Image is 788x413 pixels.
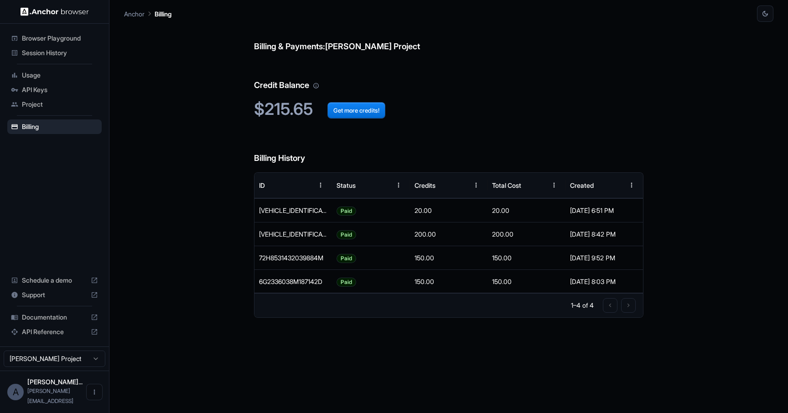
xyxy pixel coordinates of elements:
svg: Your credit balance will be consumed as you use the API. Visit the usage page to view a breakdown... [313,83,319,89]
div: 150.00 [487,269,565,293]
span: Support [22,290,87,299]
p: 1–4 of 4 [571,301,594,310]
span: Paid [337,247,356,270]
div: Created [570,181,594,189]
div: Session History [7,46,102,60]
button: Menu [468,177,484,193]
span: Session History [22,48,98,57]
button: Sort [451,177,468,193]
button: Open menu [86,384,103,400]
nav: breadcrumb [124,9,171,19]
div: 0YX46289CG2962947 [254,222,332,246]
div: Total Cost [492,181,521,189]
div: Project [7,97,102,112]
div: Documentation [7,310,102,325]
div: 20.00 [410,198,487,222]
div: API Keys [7,83,102,97]
img: Anchor Logo [21,7,89,16]
button: Sort [529,177,546,193]
div: [DATE] 8:42 PM [570,222,638,246]
div: Credits [415,181,435,189]
div: Status [337,181,356,189]
span: Schedule a demo [22,276,87,285]
button: Sort [296,177,312,193]
h6: Billing & Payments: [PERSON_NAME] Project [254,22,643,53]
span: Browser Playground [22,34,98,43]
div: 20.00 [487,198,565,222]
div: 200.00 [487,222,565,246]
div: 150.00 [410,246,487,269]
button: Sort [374,177,390,193]
div: ID [259,181,265,189]
div: Support [7,288,102,302]
button: Menu [312,177,329,193]
span: Project [22,100,98,109]
div: 150.00 [410,269,487,293]
button: Sort [607,177,623,193]
div: Usage [7,68,102,83]
div: Billing [7,119,102,134]
span: API Reference [22,327,87,336]
span: API Keys [22,85,98,94]
div: [DATE] 6:51 PM [570,199,638,222]
span: Paid [337,199,356,222]
span: Usage [22,71,98,80]
div: 6G2336038M187142D [254,269,332,293]
button: Menu [546,177,562,193]
h6: Billing History [254,134,643,165]
div: 200.00 [410,222,487,246]
div: 150.00 [487,246,565,269]
button: Get more credits! [327,102,385,119]
button: Menu [390,177,407,193]
span: Billing [22,122,98,131]
p: Billing [155,9,171,19]
span: Documentation [22,313,87,322]
div: 72H8531432039884M [254,246,332,269]
h2: $215.65 [254,99,643,119]
p: Anchor [124,9,145,19]
button: Menu [623,177,640,193]
h6: Credit Balance [254,61,643,92]
div: A [7,384,24,400]
span: Paid [337,270,356,294]
span: andrew@gobii.ai [27,387,73,404]
div: Schedule a demo [7,273,102,288]
div: [DATE] 9:52 PM [570,246,638,269]
span: Paid [337,223,356,246]
div: 5JD94998N26627435 [254,198,332,222]
div: Browser Playground [7,31,102,46]
div: API Reference [7,325,102,339]
span: Andrew Christianson [27,378,83,386]
div: [DATE] 8:03 PM [570,270,638,293]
